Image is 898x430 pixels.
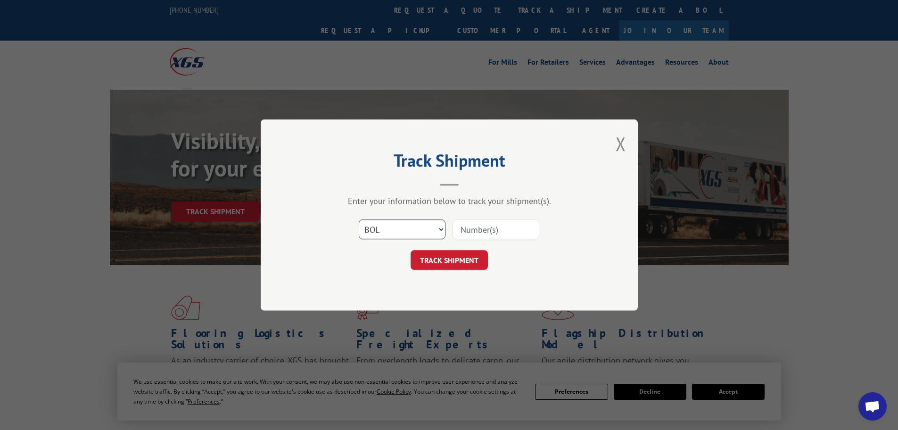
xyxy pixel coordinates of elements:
button: TRACK SHIPMENT [411,250,488,270]
div: Enter your information below to track your shipment(s). [308,195,591,206]
h2: Track Shipment [308,154,591,172]
div: Open chat [858,392,887,421]
button: Close modal [616,131,626,156]
input: Number(s) [453,219,539,239]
